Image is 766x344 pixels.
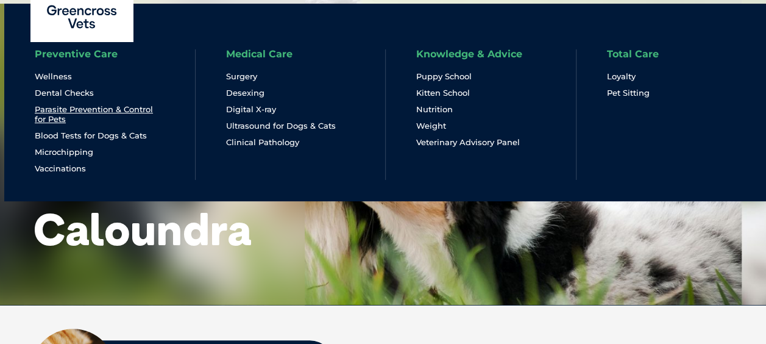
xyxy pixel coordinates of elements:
a: Wellness [35,71,72,82]
a: Vaccinations [35,163,86,174]
a: Total Care [607,49,659,59]
h1: Caloundra [34,205,252,253]
a: Surgery [226,71,257,82]
a: Veterinary Advisory Panel [416,137,520,148]
a: Microchipping [35,147,93,157]
a: Knowledge & Advice [416,49,522,59]
a: Nutrition [416,104,453,115]
a: Digital X-ray [226,104,276,115]
a: Desexing [226,88,264,98]
a: Parasite Prevention & Control for Pets [35,104,165,124]
a: Weight [416,121,446,131]
a: Medical Care [226,49,293,59]
a: Dental Checks [35,88,94,98]
a: Kitten School [416,88,470,98]
a: Blood Tests for Dogs & Cats [35,131,147,141]
a: Clinical Pathology [226,137,299,148]
a: Preventive Care [35,49,118,59]
a: Ultrasound for Dogs & Cats [226,121,336,131]
a: Loyalty [607,71,636,82]
a: Puppy School [416,71,472,82]
a: Pet Sitting [607,88,650,98]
